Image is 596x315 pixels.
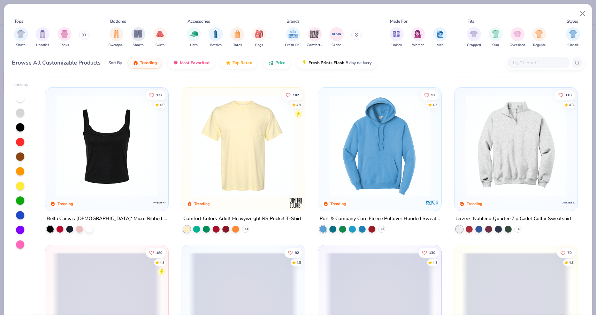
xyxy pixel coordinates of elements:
[461,95,571,197] img: ff4ddab5-f3f6-4a83-b930-260fe1a46572
[298,95,407,197] img: f2707318-0607-4e9d-8b72-fe22b32ef8d9
[131,27,145,48] div: filter for Shorts
[133,60,138,66] img: trending.gif
[14,27,28,48] button: filter button
[285,43,301,48] span: Fresh Prints
[282,90,302,100] button: Like
[16,43,25,48] span: Shirts
[234,30,241,38] img: Totes Image
[226,60,231,66] img: TopRated.gif
[510,27,525,48] div: filter for Oversized
[489,27,503,48] button: filter button
[310,29,320,39] img: Comfort Colors Image
[301,60,307,66] img: flash.gif
[209,27,223,48] button: filter button
[183,215,301,223] div: Comfort Colors Adult Heavyweight RS Pocket T-Shirt
[561,196,575,210] img: Jerzees logo
[307,27,323,48] button: filter button
[140,60,157,66] span: Trending
[180,60,209,66] span: Most Favorited
[569,102,574,107] div: 4.8
[134,30,142,38] img: Shorts Image
[285,27,301,48] button: filter button
[411,27,425,48] button: filter button
[492,43,499,48] span: Slim
[110,18,126,24] div: Bottoms
[456,215,572,223] div: Jerzees Nublend Quarter-Zip Cadet Collar Sweatshirt
[320,215,440,223] div: Port & Company Core Fleece Pullover Hooded Sweatshirt
[331,43,342,48] span: Gildan
[286,18,300,24] div: Brands
[569,30,577,38] img: Classic Image
[292,93,299,97] span: 102
[153,196,167,210] img: Bella + Canvas logo
[566,27,580,48] button: filter button
[390,18,407,24] div: Made For
[108,27,124,48] button: filter button
[421,90,439,100] button: Like
[288,29,298,39] img: Fresh Prints Image
[61,30,68,38] img: Tanks Image
[414,30,422,38] img: Women Image
[308,60,344,66] span: Fresh Prints Flash
[160,102,165,107] div: 4.9
[263,57,291,69] button: Price
[252,27,266,48] button: filter button
[425,196,439,210] img: Port & Company logo
[36,43,49,48] span: Hoodies
[173,60,178,66] img: most_fav.gif
[12,59,101,67] div: Browse All Customizable Products
[431,93,435,97] span: 52
[390,27,404,48] button: filter button
[467,27,481,48] div: filter for Cropped
[17,30,25,38] img: Shirts Image
[331,29,342,39] img: Gildan Image
[155,43,165,48] span: Skirts
[230,27,244,48] button: filter button
[156,251,162,254] span: 180
[566,27,580,48] div: filter for Classic
[532,27,546,48] div: filter for Regular
[436,30,444,38] img: Men Image
[36,27,49,48] div: filter for Hoodies
[433,102,437,107] div: 4.7
[433,260,437,265] div: 4.8
[330,27,344,48] div: filter for Gildan
[433,27,447,48] button: filter button
[533,43,545,48] span: Regular
[255,43,263,48] span: Bags
[412,43,425,48] span: Women
[108,27,124,48] div: filter for Sweatpants
[437,43,444,48] span: Men
[555,90,575,100] button: Like
[108,60,122,66] div: Sort By
[210,43,222,48] span: Bottles
[467,18,474,24] div: Fits
[419,248,439,257] button: Like
[296,102,301,107] div: 4.9
[14,27,28,48] div: filter for Shirts
[39,30,46,38] img: Hoodies Image
[307,43,323,48] span: Comfort Colors
[190,30,198,38] img: Hats Image
[275,60,285,66] span: Price
[511,59,565,67] input: Try "T-Shirt"
[516,227,520,231] span: + 6
[567,18,578,24] div: Styles
[390,27,404,48] div: filter for Unisex
[131,27,145,48] button: filter button
[128,57,162,69] button: Trending
[187,27,201,48] div: filter for Hats
[190,43,198,48] span: Hats
[489,27,503,48] div: filter for Slim
[209,27,223,48] div: filter for Bottles
[576,7,589,20] button: Close
[429,251,435,254] span: 130
[108,43,124,48] span: Sweatpants
[434,95,543,197] img: 3b8e2d2b-9efc-4c57-9938-d7ab7105db2e
[252,27,266,48] div: filter for Bags
[330,27,344,48] button: filter button
[113,30,120,38] img: Sweatpants Image
[52,95,161,197] img: 8af284bf-0d00-45ea-9003-ce4b9a3194ad
[467,27,481,48] button: filter button
[467,43,481,48] span: Cropped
